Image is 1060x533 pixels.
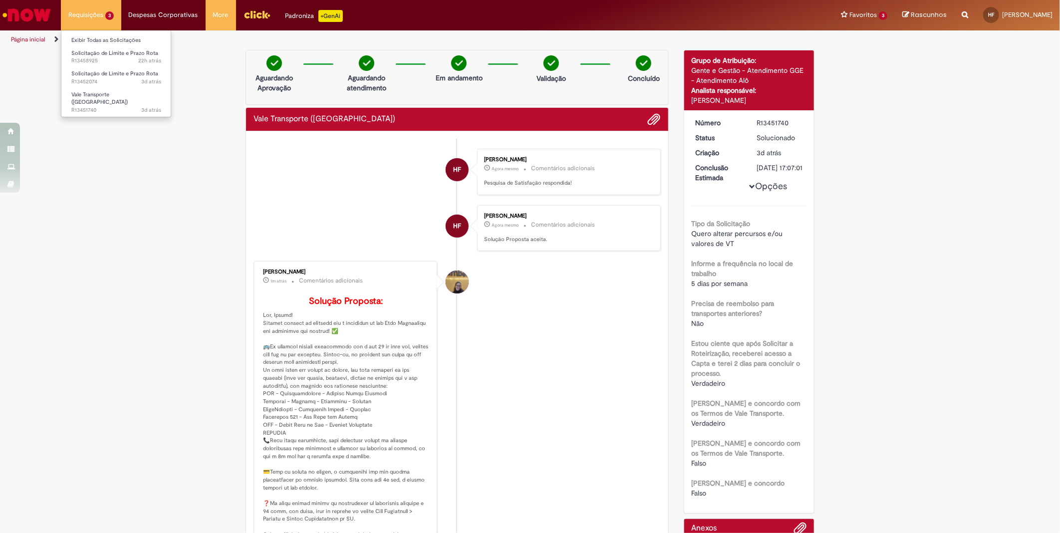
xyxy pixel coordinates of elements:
[849,10,877,20] span: Favoritos
[213,10,229,20] span: More
[879,11,887,20] span: 3
[138,57,161,64] span: 22h atrás
[688,163,750,183] dt: Conclusão Estimada
[757,148,781,157] span: 3d atrás
[692,65,807,85] div: Gente e Gestão - Atendimento GGE - Atendimento Alô
[688,118,750,128] dt: Número
[270,278,286,284] time: 29/08/2025 13:33:00
[692,85,807,95] div: Analista responsável:
[446,158,469,181] div: Helena Reis Felippe
[531,164,595,173] small: Comentários adicionais
[636,55,651,71] img: check-circle-green.png
[757,148,803,158] div: 27/08/2025 11:06:13
[692,259,794,278] b: Informe a frequência no local de trabalho
[436,73,483,83] p: Em andamento
[11,35,45,43] a: Página inicial
[254,115,395,124] h2: Vale Transporte (VT) Histórico de tíquete
[902,10,947,20] a: Rascunhos
[71,91,128,106] span: Vale Transporte ([GEOGRAPHIC_DATA])
[71,78,161,86] span: R13452074
[492,222,519,228] time: 29/08/2025 13:33:45
[141,78,161,85] span: 3d atrás
[451,55,467,71] img: check-circle-green.png
[688,148,750,158] dt: Criação
[61,30,171,117] ul: Requisições
[318,10,343,22] p: +GenAi
[692,489,707,498] span: Falso
[543,55,559,71] img: check-circle-green.png
[61,48,171,66] a: Aberto R13458925 : Solicitação de Limite e Prazo Rota
[692,339,800,378] b: Estou ciente que após Solicitar a Roteirização, receberei acesso a Capta e terei 2 dias para conc...
[757,148,781,157] time: 27/08/2025 11:06:13
[141,106,161,114] span: 3d atrás
[692,299,775,318] b: Precisa de reembolso para transportes anteriores?
[61,35,171,46] a: Exibir Todas as Solicitações
[692,55,807,65] div: Grupo de Atribuição:
[266,55,282,71] img: check-circle-green.png
[299,276,363,285] small: Comentários adicionais
[342,73,391,93] p: Aguardando atendimento
[492,166,519,172] span: Agora mesmo
[453,158,461,182] span: HF
[71,106,161,114] span: R13451740
[531,221,595,229] small: Comentários adicionais
[250,73,298,93] p: Aguardando Aprovação
[1,5,52,25] img: ServiceNow
[492,222,519,228] span: Agora mesmo
[61,89,171,111] a: Aberto R13451740 : Vale Transporte (VT)
[270,278,286,284] span: 1m atrás
[484,157,650,163] div: [PERSON_NAME]
[648,113,661,126] button: Adicionar anexos
[359,55,374,71] img: check-circle-green.png
[492,166,519,172] time: 29/08/2025 13:33:53
[68,10,103,20] span: Requisições
[692,219,751,228] b: Tipo da Solicitação
[244,7,270,22] img: click_logo_yellow_360x200.png
[692,319,704,328] span: Não
[536,73,566,83] p: Validação
[757,133,803,143] div: Solucionado
[692,419,726,428] span: Verdadeiro
[688,133,750,143] dt: Status
[692,399,801,418] b: [PERSON_NAME] e concordo com os Termos de Vale Transporte.
[285,10,343,22] div: Padroniza
[61,68,171,87] a: Aberto R13452074 : Solicitação de Limite e Prazo Rota
[141,106,161,114] time: 27/08/2025 11:06:15
[911,10,947,19] span: Rascunhos
[263,269,429,275] div: [PERSON_NAME]
[692,439,801,458] b: [PERSON_NAME] e concordo com os Termos de Vale Transporte.
[692,279,748,288] span: 5 dias por semana
[7,30,699,49] ul: Trilhas de página
[105,11,114,20] span: 3
[446,270,469,293] div: Amanda De Campos Gomes Do Nascimento
[129,10,198,20] span: Despesas Corporativas
[141,78,161,85] time: 27/08/2025 11:56:45
[692,95,807,105] div: [PERSON_NAME]
[692,379,726,388] span: Verdadeiro
[628,73,660,83] p: Concluído
[138,57,161,64] time: 28/08/2025 15:59:51
[757,118,803,128] div: R13451740
[1002,10,1053,19] span: [PERSON_NAME]
[71,57,161,65] span: R13458925
[692,229,785,248] span: Quero alterar percursos e/ou valores de VT
[692,459,707,468] span: Falso
[692,524,717,533] h2: Anexos
[692,479,785,488] b: [PERSON_NAME] e concordo
[484,213,650,219] div: [PERSON_NAME]
[309,295,383,307] b: Solução Proposta:
[453,214,461,238] span: HF
[71,70,158,77] span: Solicitação de Limite e Prazo Rota
[446,215,469,238] div: Helena Reis Felippe
[484,236,650,244] p: Solução Proposta aceita.
[484,179,650,187] p: Pesquisa de Satisfação respondida!
[71,49,158,57] span: Solicitação de Limite e Prazo Rota
[757,163,803,173] div: [DATE] 17:07:01
[988,11,994,18] span: HF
